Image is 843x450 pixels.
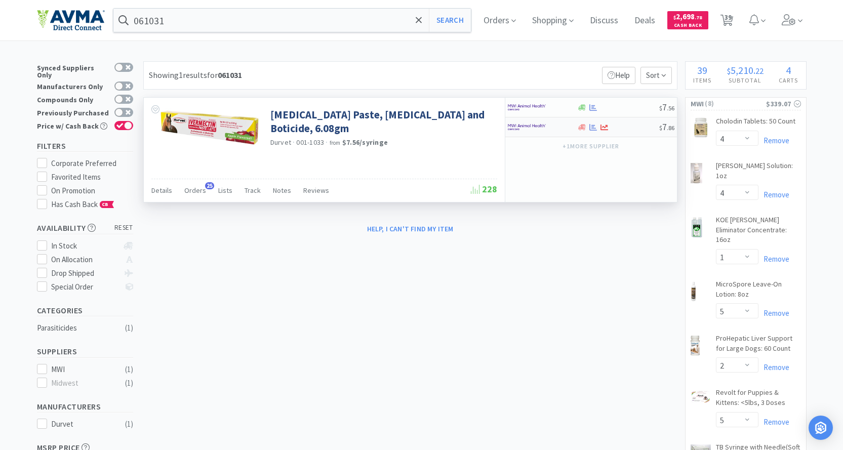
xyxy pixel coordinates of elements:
img: f6b2451649754179b5b4e0c70c3f7cb0_2.png [508,100,546,115]
span: CB [100,201,110,208]
span: Details [151,186,172,195]
span: for [207,70,242,80]
span: 25 [205,182,214,189]
img: 8fa013d6f185400e9436ae356343da00_12407.png [691,336,700,356]
img: 8f7cce17d5334774a59d7657843651a5_210718.png [159,108,260,147]
div: Favorited Items [51,171,133,183]
h5: Categories [37,305,133,316]
a: Durvet [270,138,292,147]
p: Help [602,67,635,84]
div: In Stock [51,240,118,252]
span: 4 [786,64,791,76]
button: Help, I can't find my item [361,220,460,237]
a: [PERSON_NAME] Solution: 1oz [716,161,801,185]
a: Revolt for Puppies & Kittens: <5lbs, 3 Doses [716,388,801,412]
span: Orders [184,186,206,195]
div: . [719,65,771,75]
a: Remove [758,362,789,372]
img: 0794054d08c64776a12ad31fb1f74740_10085.png [691,217,703,237]
a: 39 [716,17,737,26]
div: Midwest [51,377,114,389]
img: f6b2451649754179b5b4e0c70c3f7cb0_2.png [508,119,546,135]
h4: Subtotal [719,75,771,85]
img: e4e33dab9f054f5782a47901c742baa9_102.png [37,10,105,31]
div: Corporate Preferred [51,157,133,170]
span: 39 [697,64,707,76]
div: Compounds Only [37,95,109,103]
span: · [326,138,328,147]
div: Synced Suppliers Only [37,63,109,78]
img: e77680b11cc048cd93748b7c361e07d2_7903.png [691,117,711,138]
div: ( 1 ) [125,418,133,430]
a: [MEDICAL_DATA] Paste, [MEDICAL_DATA] and Boticide, 6.08gm [270,108,495,136]
a: Remove [758,417,789,427]
span: . 56 [667,104,674,112]
div: ( 1 ) [125,322,133,334]
img: 0168f1a02894482ea11382cea6e3a8c3_232655.png [691,281,697,302]
span: Reviews [303,186,329,195]
strong: 061031 [218,70,242,80]
span: 001-1033 [296,138,324,147]
span: ( 8 ) [704,99,766,109]
a: Remove [758,308,789,318]
span: 5,210 [731,64,753,76]
span: Lists [218,186,232,195]
a: Discuss [586,16,622,25]
div: Durvet [51,418,114,430]
a: MicroSpore Leave-On Lotion: 8oz [716,279,801,303]
a: Remove [758,136,789,145]
h5: Manufacturers [37,401,133,413]
a: ProHepatic Liver Support for Large Dogs: 60 Count [716,334,801,357]
input: Search by item, sku, manufacturer, ingredient, size... [113,9,471,32]
a: KOE [PERSON_NAME] Eliminator Concentrate: 16oz [716,215,801,249]
span: Cash Back [673,23,702,29]
div: Open Intercom Messenger [809,416,833,440]
div: Previously Purchased [37,108,109,116]
span: 228 [471,183,497,195]
span: 7 [659,101,674,113]
a: Remove [758,254,789,264]
h5: Suppliers [37,346,133,357]
h4: Items [686,75,719,85]
span: Track [245,186,261,195]
span: $ [673,14,676,21]
span: $ [727,66,731,76]
span: from [330,139,341,146]
span: 2,698 [673,12,702,21]
span: Notes [273,186,291,195]
div: MWI [51,363,114,376]
span: Sort [640,67,672,84]
span: · [293,138,295,147]
h5: Filters [37,140,133,152]
button: +1more supplier [557,139,624,153]
h4: Carts [771,75,806,85]
div: Drop Shipped [51,267,118,279]
div: Showing 1 results [149,69,242,82]
span: 7 [659,121,674,133]
div: Manufacturers Only [37,81,109,90]
button: Search [429,9,471,32]
span: 22 [755,66,764,76]
div: Price w/ Cash Back [37,121,109,130]
div: Special Order [51,281,118,293]
span: $ [659,104,662,112]
a: Cholodin Tablets: 50 Count [716,116,795,131]
h5: Availability [37,222,133,234]
span: $ [659,124,662,132]
a: Remove [758,190,789,199]
div: Parasiticides [37,322,119,334]
img: b89afe42a9c748fc84808ac48a52f6ad_583431.png [691,390,711,403]
a: $2,698.78Cash Back [667,7,708,34]
div: ( 1 ) [125,377,133,389]
a: Deals [630,16,659,25]
span: . 78 [695,14,702,21]
div: On Promotion [51,185,133,197]
div: ( 1 ) [125,363,133,376]
div: On Allocation [51,254,118,266]
img: 015274b911814398b0b38ff900c69a96_7916.png [691,163,702,183]
span: Has Cash Back [51,199,114,209]
span: reset [114,223,133,233]
strong: $7.56 / syringe [342,138,388,147]
span: . 86 [667,124,674,132]
span: MWI [691,98,704,109]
